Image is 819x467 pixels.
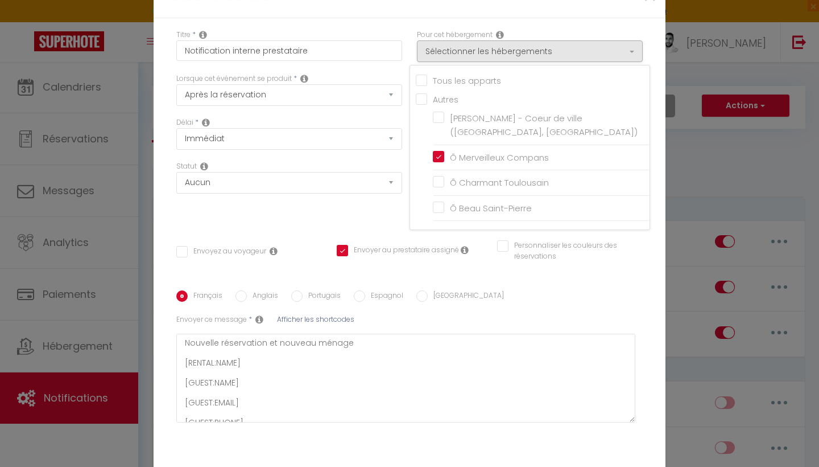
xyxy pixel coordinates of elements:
button: Sélectionner les hébergements [417,40,643,62]
label: Portugais [303,290,341,303]
label: Espagnol [365,290,403,303]
i: Title [199,30,207,39]
i: This Rental [496,30,504,39]
span: Ô Beau Saint-Pierre [450,202,532,214]
i: Envoyer au voyageur [270,247,278,256]
button: Ouvrir le widget de chat LiveChat [9,5,43,39]
i: Action Time [202,118,210,127]
label: Statut [176,161,197,172]
span: [PERSON_NAME] - Coeur de ville ([GEOGRAPHIC_DATA], [GEOGRAPHIC_DATA]) [450,112,638,138]
i: Event Occur [300,74,308,83]
label: Titre [176,30,191,40]
iframe: Chat [771,416,810,458]
label: Français [188,290,222,303]
span: Ô Merveilleux Compans [450,151,549,163]
label: [GEOGRAPHIC_DATA] [428,290,504,303]
label: Délai [176,117,193,128]
label: Pour cet hébergement [417,30,493,40]
span: Afficher les shortcodes [277,314,354,324]
label: Envoyer ce message [176,314,247,325]
label: Anglais [247,290,278,303]
label: Lorsque cet événement se produit [176,73,292,84]
i: Sms [255,315,263,324]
